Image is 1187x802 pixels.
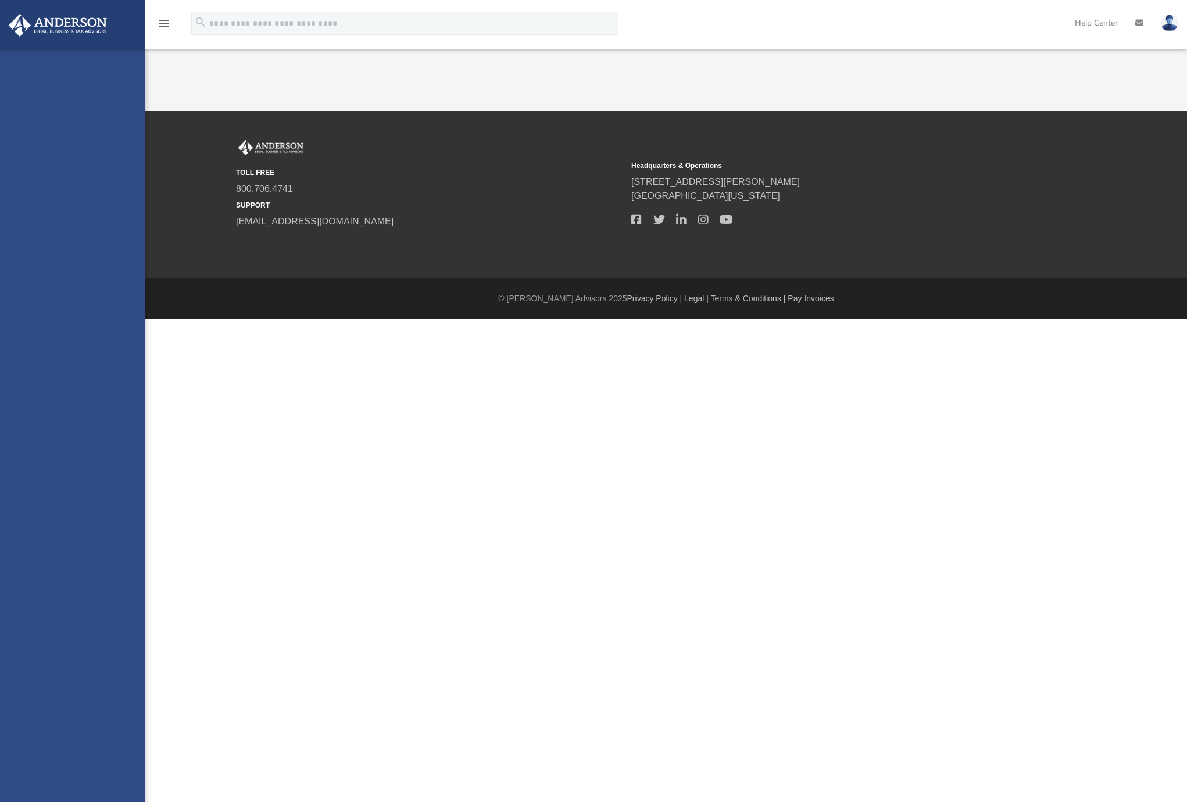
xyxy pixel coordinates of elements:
a: Privacy Policy | [627,294,682,303]
i: search [194,16,207,28]
a: Pay Invoices [788,294,834,303]
img: User Pic [1161,15,1178,31]
small: Headquarters & Operations [631,161,1018,171]
i: menu [157,16,171,30]
a: Legal | [684,294,709,303]
a: 800.706.4741 [236,184,293,194]
small: TOLL FREE [236,167,623,178]
a: [GEOGRAPHIC_DATA][US_STATE] [631,191,780,201]
a: menu [157,22,171,30]
a: Terms & Conditions | [711,294,786,303]
a: [STREET_ADDRESS][PERSON_NAME] [631,177,800,187]
small: SUPPORT [236,200,623,211]
div: © [PERSON_NAME] Advisors 2025 [145,293,1187,305]
img: Anderson Advisors Platinum Portal [236,140,306,155]
a: [EMAIL_ADDRESS][DOMAIN_NAME] [236,216,394,226]
img: Anderson Advisors Platinum Portal [5,14,110,37]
